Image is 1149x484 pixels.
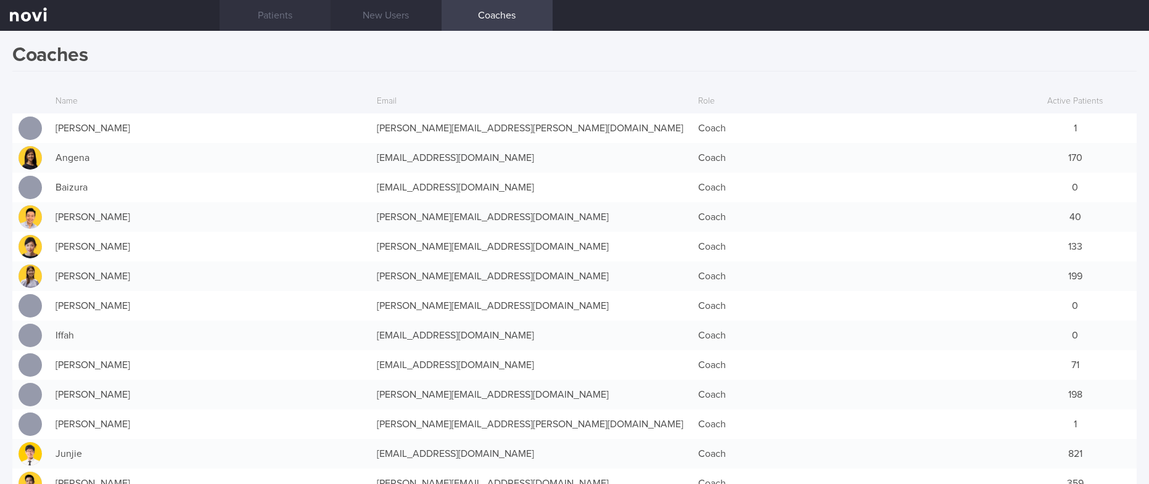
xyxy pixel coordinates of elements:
div: [PERSON_NAME] [49,234,371,259]
div: 821 [1013,441,1137,466]
div: [EMAIL_ADDRESS][DOMAIN_NAME] [371,441,692,466]
div: [EMAIL_ADDRESS][DOMAIN_NAME] [371,175,692,200]
div: Coach [692,382,1013,407]
div: Email [371,90,692,113]
div: [PERSON_NAME] [49,264,371,289]
div: [PERSON_NAME][EMAIL_ADDRESS][DOMAIN_NAME] [371,205,692,229]
div: 0 [1013,323,1137,348]
div: Coach [692,205,1013,229]
div: Baizura [49,175,371,200]
div: 198 [1013,382,1137,407]
div: [PERSON_NAME][EMAIL_ADDRESS][DOMAIN_NAME] [371,382,692,407]
div: [PERSON_NAME] [49,353,371,377]
div: Iffah [49,323,371,348]
div: 40 [1013,205,1137,229]
div: Coach [692,175,1013,200]
div: [EMAIL_ADDRESS][DOMAIN_NAME] [371,323,692,348]
h1: Coaches [12,43,1137,72]
div: Coach [692,441,1013,466]
div: 71 [1013,353,1137,377]
div: Role [692,90,1013,113]
div: Coach [692,116,1013,141]
div: [EMAIL_ADDRESS][DOMAIN_NAME] [371,146,692,170]
div: 0 [1013,293,1137,318]
div: Active Patients [1013,90,1137,113]
div: 133 [1013,234,1137,259]
div: Coach [692,234,1013,259]
div: Angena [49,146,371,170]
div: Name [49,90,371,113]
div: 1 [1013,412,1137,437]
div: 0 [1013,175,1137,200]
div: [PERSON_NAME][EMAIL_ADDRESS][PERSON_NAME][DOMAIN_NAME] [371,412,692,437]
div: [PERSON_NAME] [49,205,371,229]
div: Coach [692,353,1013,377]
div: [PERSON_NAME][EMAIL_ADDRESS][DOMAIN_NAME] [371,264,692,289]
div: 199 [1013,264,1137,289]
div: 1 [1013,116,1137,141]
div: [PERSON_NAME] [49,293,371,318]
div: [PERSON_NAME] [49,116,371,141]
div: Coach [692,146,1013,170]
div: Coach [692,323,1013,348]
div: Coach [692,264,1013,289]
div: [PERSON_NAME][EMAIL_ADDRESS][PERSON_NAME][DOMAIN_NAME] [371,116,692,141]
div: [EMAIL_ADDRESS][DOMAIN_NAME] [371,353,692,377]
div: Junjie [49,441,371,466]
div: [PERSON_NAME][EMAIL_ADDRESS][DOMAIN_NAME] [371,293,692,318]
div: Coach [692,293,1013,318]
div: [PERSON_NAME] [49,382,371,407]
div: Coach [692,412,1013,437]
div: [PERSON_NAME] [49,412,371,437]
div: 170 [1013,146,1137,170]
div: [PERSON_NAME][EMAIL_ADDRESS][DOMAIN_NAME] [371,234,692,259]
